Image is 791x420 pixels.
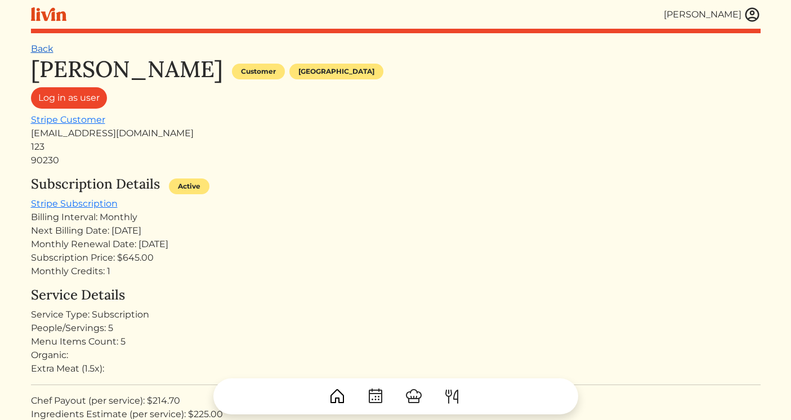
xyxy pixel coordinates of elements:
[232,64,285,79] div: Customer
[31,335,761,348] div: Menu Items Count: 5
[31,154,761,167] div: 90230
[31,198,118,209] a: Stripe Subscription
[31,176,160,193] h4: Subscription Details
[31,56,223,83] h1: [PERSON_NAME]
[289,64,383,79] div: [GEOGRAPHIC_DATA]
[31,348,761,362] div: Organic:
[31,287,761,303] h4: Service Details
[31,224,761,238] div: Next Billing Date: [DATE]
[367,387,385,405] img: CalendarDots-5bcf9d9080389f2a281d69619e1c85352834be518fbc73d9501aef674afc0d57.svg
[31,87,107,109] a: Log in as user
[31,114,105,125] a: Stripe Customer
[31,265,761,278] div: Monthly Credits: 1
[31,140,761,154] div: 123
[31,7,66,21] img: livin-logo-a0d97d1a881af30f6274990eb6222085a2533c92bbd1e4f22c21b4f0d0e3210c.svg
[169,178,209,194] div: Active
[664,8,741,21] div: [PERSON_NAME]
[328,387,346,405] img: House-9bf13187bcbb5817f509fe5e7408150f90897510c4275e13d0d5fca38e0b5951.svg
[405,387,423,405] img: ChefHat-a374fb509e4f37eb0702ca99f5f64f3b6956810f32a249b33092029f8484b388.svg
[31,308,761,321] div: Service Type: Subscription
[31,251,761,265] div: Subscription Price: $645.00
[744,6,761,23] img: user_account-e6e16d2ec92f44fc35f99ef0dc9cddf60790bfa021a6ecb1c896eb5d2907b31c.svg
[31,211,761,224] div: Billing Interval: Monthly
[31,127,761,140] div: [EMAIL_ADDRESS][DOMAIN_NAME]
[31,321,761,335] div: People/Servings: 5
[443,387,461,405] img: ForkKnife-55491504ffdb50bab0c1e09e7649658475375261d09fd45db06cec23bce548bf.svg
[31,43,53,54] a: Back
[31,238,761,251] div: Monthly Renewal Date: [DATE]
[31,362,761,376] div: Extra Meat (1.5x):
